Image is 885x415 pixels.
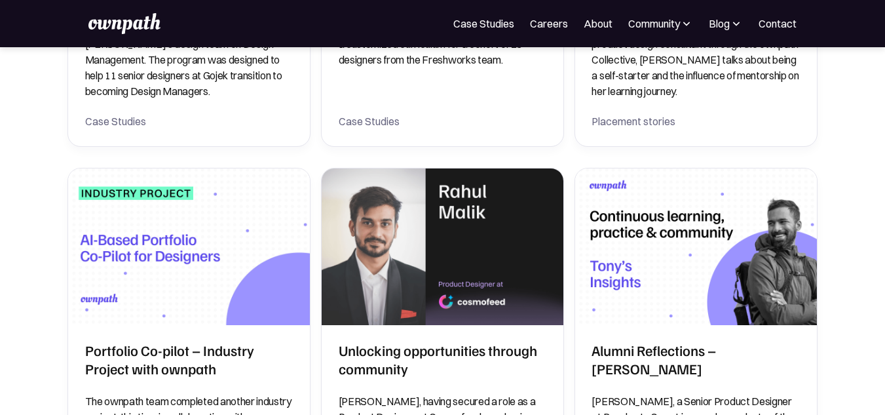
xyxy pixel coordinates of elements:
[575,168,817,326] img: Alumni Reflections – Tony Joy
[584,16,612,31] a: About
[628,16,693,31] div: Community
[339,341,547,378] h2: Unlocking opportunities through community
[592,20,800,99] p: Having recently joined [PERSON_NAME] as a product design consultant through the ownpath Collectiv...
[530,16,568,31] a: Careers
[68,168,310,326] img: Portfolio Co-pilot – Industry Project with ownpath
[709,16,743,31] div: Blog
[453,16,514,31] a: Case Studies
[628,16,680,31] div: Community
[85,341,293,378] h2: Portfolio Co-pilot – Industry Project with ownpath
[85,112,293,130] div: Case Studies
[592,341,800,378] h2: Alumni Reflections – [PERSON_NAME]
[85,20,293,99] p: ownpath conducted a 3 month program for [PERSON_NAME]’s design team on Design Management. The pro...
[759,16,797,31] a: Contact
[322,168,563,326] img: Unlocking opportunities through community
[592,112,800,130] div: Placement stories
[339,112,547,130] div: Case Studies
[709,16,730,31] div: Blog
